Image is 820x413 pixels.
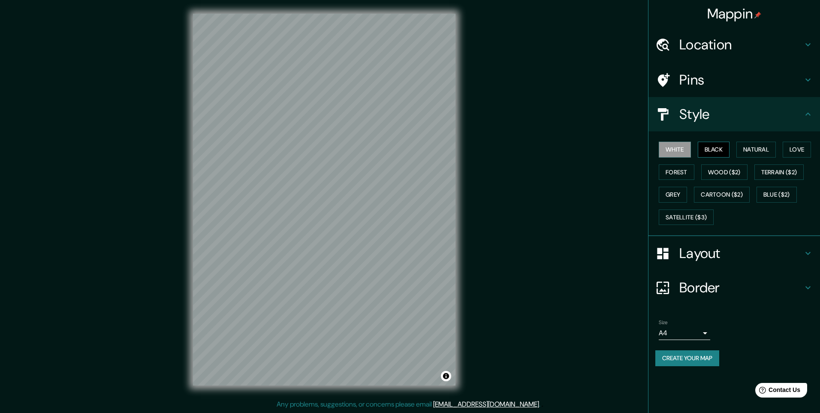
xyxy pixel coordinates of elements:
[648,236,820,270] div: Layout
[679,279,803,296] h4: Border
[441,371,451,381] button: Toggle attribution
[659,187,687,203] button: Grey
[679,36,803,53] h4: Location
[277,399,540,410] p: Any problems, suggestions, or concerns please email .
[659,210,714,225] button: Satellite ($3)
[655,350,719,366] button: Create your map
[542,399,543,410] div: .
[648,63,820,97] div: Pins
[694,187,750,203] button: Cartoon ($2)
[754,12,761,18] img: pin-icon.png
[433,400,539,409] a: [EMAIL_ADDRESS][DOMAIN_NAME]
[744,380,811,404] iframe: Help widget launcher
[648,97,820,131] div: Style
[754,164,804,180] button: Terrain ($2)
[707,5,762,22] h4: Mappin
[679,106,803,123] h4: Style
[193,14,455,386] canvas: Map
[659,142,691,158] button: White
[659,326,710,340] div: A4
[659,319,668,326] label: Size
[736,142,776,158] button: Natural
[648,270,820,305] div: Border
[540,399,542,410] div: .
[679,245,803,262] h4: Layout
[648,27,820,62] div: Location
[783,142,811,158] button: Love
[698,142,730,158] button: Black
[659,164,694,180] button: Forest
[679,71,803,88] h4: Pins
[757,187,797,203] button: Blue ($2)
[701,164,748,180] button: Wood ($2)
